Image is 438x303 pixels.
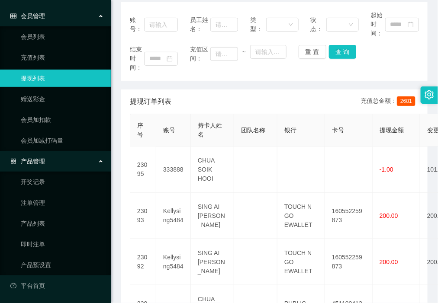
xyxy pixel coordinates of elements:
i: 图标: calendar [167,56,173,62]
span: 结束时间： [130,45,144,72]
td: Kellysing5484 [156,193,191,239]
a: 产品预设置 [21,256,104,274]
i: 图标: calendar [408,22,414,28]
a: 会员加减打码量 [21,132,104,149]
a: 产品列表 [21,215,104,232]
td: TOUCH N GO EWALLET [277,193,325,239]
td: 23092 [130,239,156,285]
a: 提现列表 [21,70,104,87]
i: 图标: down [348,22,354,28]
a: 会员加扣款 [21,111,104,128]
span: 团队名称 [241,127,265,134]
span: 员工姓名： [190,16,210,34]
a: 注单管理 [21,194,104,211]
td: 23095 [130,147,156,193]
span: 持卡人姓名 [198,122,222,138]
span: 充值区间： [190,45,210,63]
button: 重 置 [299,45,326,59]
span: 类型： [250,16,266,34]
i: 图标: appstore-o [10,158,16,164]
i: 图标: down [288,22,293,28]
span: 2681 [397,96,415,106]
input: 请输入 [144,18,178,32]
input: 请输入 [210,18,238,32]
i: 图标: setting [425,90,434,99]
span: 序号 [137,122,143,138]
td: 333888 [156,147,191,193]
a: 图标: dashboard平台首页 [10,277,104,294]
span: 状态： [310,16,326,34]
span: 200.00 [380,212,398,219]
span: ~ [238,48,250,57]
input: 请输入最大值为 [250,45,287,59]
td: Kellysing5484 [156,239,191,285]
span: 卡号 [332,127,344,134]
span: 账号 [163,127,175,134]
td: 23093 [130,193,156,239]
a: 开奖记录 [21,173,104,191]
td: SING AI [PERSON_NAME] [191,239,234,285]
div: 充值总金额： [361,96,419,107]
span: 账号： [130,16,144,34]
span: 产品管理 [10,158,45,165]
input: 请输入最小值为 [210,47,238,61]
span: 起始时间： [371,11,385,38]
i: 图标: table [10,13,16,19]
span: 200.00 [380,258,398,265]
span: 银行 [284,127,296,134]
button: 查 询 [329,45,357,59]
span: 提现金额 [380,127,404,134]
td: CHUA SOIK HOOI [191,147,234,193]
a: 赠送彩金 [21,90,104,108]
a: 会员列表 [21,28,104,45]
span: 会员管理 [10,13,45,19]
a: 充值列表 [21,49,104,66]
td: 160552259873 [325,239,373,285]
td: SING AI [PERSON_NAME] [191,193,234,239]
td: 160552259873 [325,193,373,239]
span: 提现订单列表 [130,96,171,107]
a: 即时注单 [21,236,104,253]
td: TOUCH N GO EWALLET [277,239,325,285]
span: -1.00 [380,166,393,173]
